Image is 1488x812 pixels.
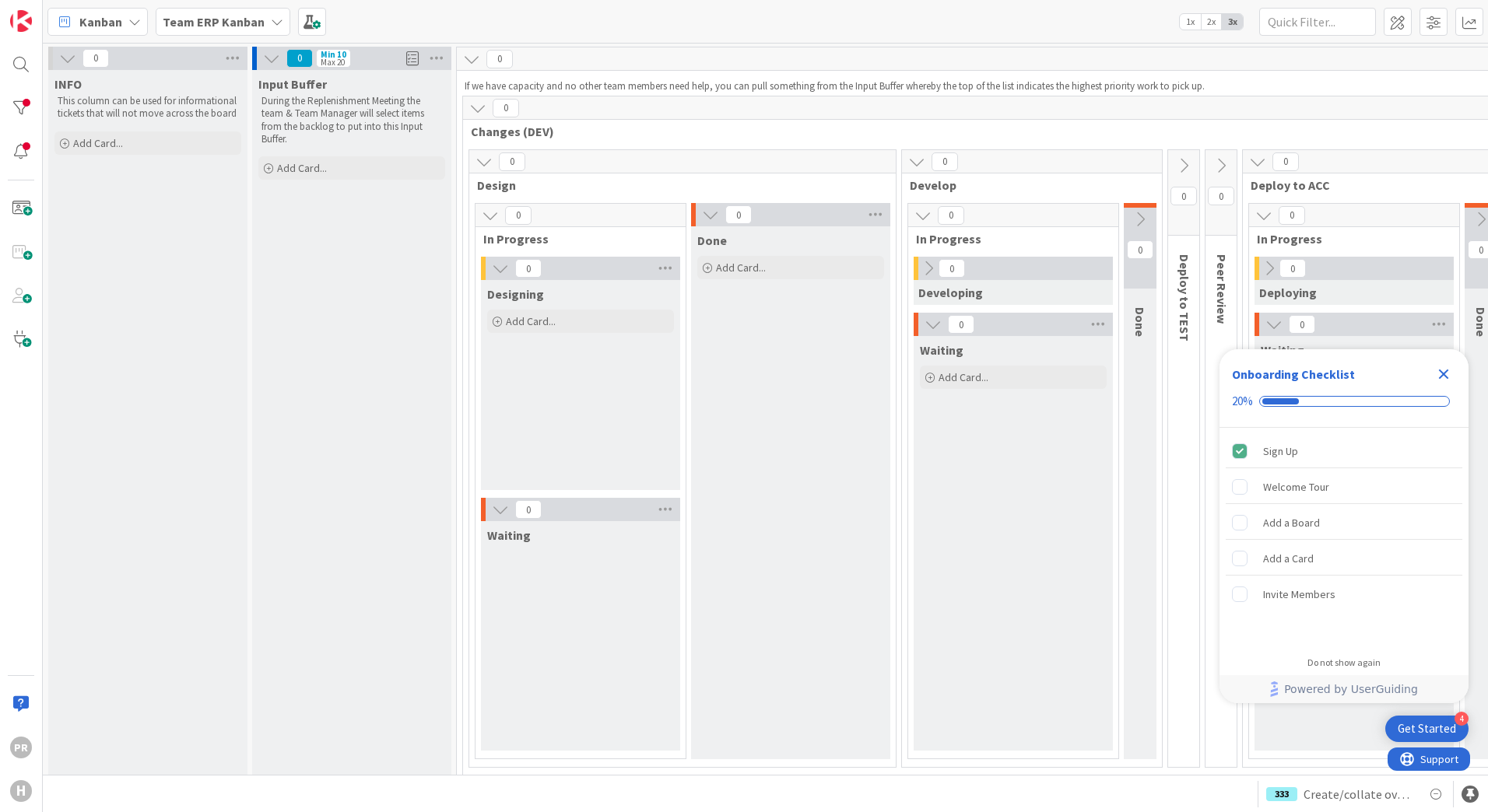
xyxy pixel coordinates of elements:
[10,780,32,802] div: H
[1226,434,1462,468] div: Sign Up is complete.
[1232,365,1355,383] div: Onboarding Checklist
[697,233,727,248] span: Done
[1279,259,1306,278] span: 0
[487,527,531,543] span: Waiting
[1279,206,1305,225] span: 0
[1220,349,1469,703] div: Checklist Container
[1259,285,1317,300] span: Deploying
[1180,14,1201,30] span: 1x
[1263,549,1314,568] div: Add a Card
[1226,470,1462,504] div: Welcome Tour is incomplete.
[1220,675,1469,703] div: Footer
[258,76,327,92] span: Input Buffer
[1263,585,1335,604] div: Invite Members
[1455,712,1469,726] div: 4
[1257,231,1440,247] span: In Progress
[1220,428,1469,646] div: Checklist items
[261,95,442,145] p: During the Replenishment Meeting the team & Team Manager will select items from the backlog to pu...
[1208,187,1234,205] span: 0
[1398,721,1456,737] div: Get Started
[948,315,974,334] span: 0
[515,259,542,278] span: 0
[33,2,71,21] span: Support
[1132,307,1148,337] span: Done
[493,99,519,117] span: 0
[483,231,666,247] span: In Progress
[321,51,346,58] div: Min 10
[321,58,345,66] div: Max 20
[1272,152,1299,171] span: 0
[939,370,988,384] span: Add Card...
[10,10,32,32] img: Visit kanbanzone.com
[932,152,958,171] span: 0
[1232,394,1456,408] div: Checklist progress: 20%
[163,14,265,30] b: Team ERP Kanban
[910,177,1142,193] span: Develop
[1170,187,1197,205] span: 0
[918,285,983,300] span: Developing
[916,231,1099,247] span: In Progress
[277,161,327,175] span: Add Card...
[1226,541,1462,576] div: Add a Card is incomplete.
[938,206,964,225] span: 0
[1261,342,1304,358] span: Waiting
[1232,394,1253,408] div: 20%
[1227,675,1461,703] a: Powered by UserGuiding
[1263,513,1320,532] div: Add a Board
[716,261,766,275] span: Add Card...
[1284,680,1418,698] span: Powered by UserGuiding
[1177,254,1192,341] span: Deploy to TEST
[1431,362,1456,387] div: Close Checklist
[58,95,238,121] p: This column can be used for informational tickets that will not move across the board
[505,206,532,225] span: 0
[1201,14,1222,30] span: 2x
[1263,478,1329,496] div: Welcome Tour
[1289,315,1315,334] span: 0
[1214,254,1230,324] span: Peer Review
[79,12,122,31] span: Kanban
[1226,506,1462,540] div: Add a Board is incomplete.
[1222,14,1243,30] span: 3x
[54,76,82,92] span: INFO
[939,259,965,278] span: 0
[73,136,123,150] span: Add Card...
[499,152,525,171] span: 0
[1251,177,1483,193] span: Deploy to ACC
[477,177,876,193] span: Design
[1127,240,1153,259] span: 0
[506,314,556,328] span: Add Card...
[1226,577,1462,611] div: Invite Members is incomplete.
[725,205,752,224] span: 0
[1385,716,1469,742] div: Open Get Started checklist, remaining modules: 4
[1304,785,1414,803] span: Create/collate overview of Facility applications
[10,737,32,758] div: PR
[1263,442,1298,460] div: Sign Up
[286,49,313,68] span: 0
[1259,8,1376,36] input: Quick Filter...
[1266,787,1297,801] div: 333
[486,50,513,68] span: 0
[515,500,542,519] span: 0
[1307,656,1381,669] div: Do not show again
[920,342,963,358] span: Waiting
[487,286,544,302] span: Designing
[82,49,109,68] span: 0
